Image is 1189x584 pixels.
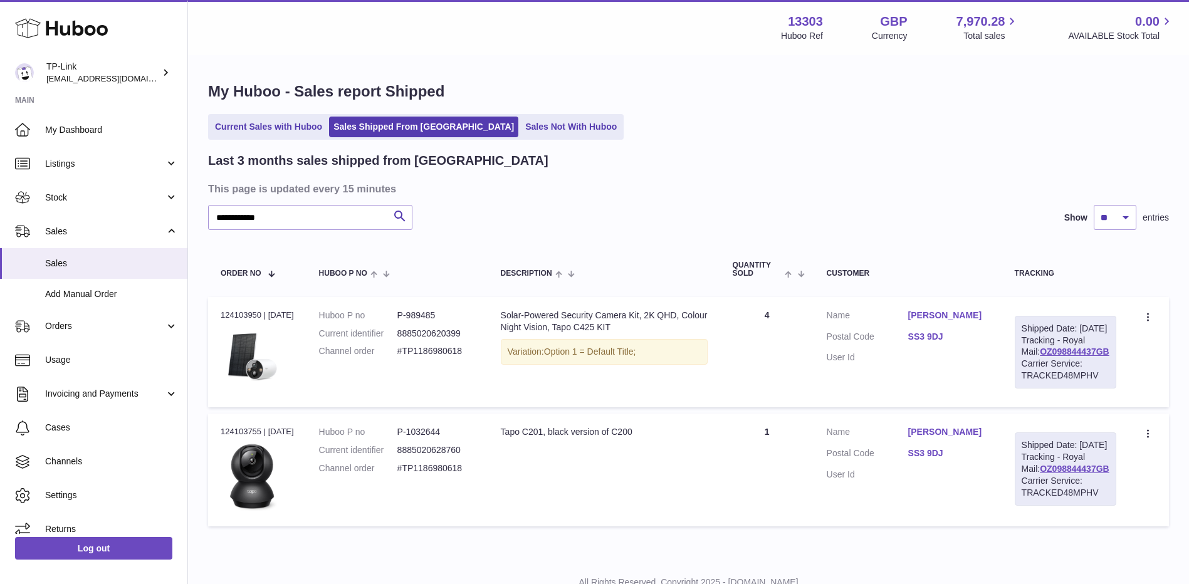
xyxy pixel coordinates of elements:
[1022,358,1109,382] div: Carrier Service: TRACKED48MPHV
[956,13,1020,42] a: 7,970.28 Total sales
[1022,475,1109,499] div: Carrier Service: TRACKED48MPHV
[733,261,782,278] span: Quantity Sold
[720,414,814,526] td: 1
[45,523,178,535] span: Returns
[827,447,908,462] dt: Postal Code
[45,320,165,332] span: Orders
[827,352,908,363] dt: User Id
[1015,269,1116,278] div: Tracking
[1022,439,1109,451] div: Shipped Date: [DATE]
[46,61,159,85] div: TP-Link
[963,30,1019,42] span: Total sales
[720,297,814,407] td: 4
[45,388,165,400] span: Invoicing and Payments
[501,426,708,438] div: Tapo C201, black version of C200
[221,426,294,437] div: 124103755 | [DATE]
[908,310,990,321] a: [PERSON_NAME]
[221,325,283,387] img: Tapo-C425-KIT_EU_1.2_01_large_20240507101632t.jpg
[827,426,908,441] dt: Name
[397,328,476,340] dd: 8885020620399
[1068,13,1174,42] a: 0.00 AVAILABLE Stock Total
[397,444,476,456] dd: 8885020628760
[211,117,327,137] a: Current Sales with Huboo
[319,345,397,357] dt: Channel order
[1040,347,1109,357] a: OZ098844437GB
[45,258,178,269] span: Sales
[319,426,397,438] dt: Huboo P no
[397,345,476,357] dd: #TP1186980618
[1040,464,1109,474] a: OZ098844437GB
[827,310,908,325] dt: Name
[45,158,165,170] span: Listings
[397,310,476,321] dd: P-989485
[329,117,518,137] a: Sales Shipped From [GEOGRAPHIC_DATA]
[1064,212,1087,224] label: Show
[397,426,476,438] dd: P-1032644
[15,63,34,82] img: gaby.chen@tp-link.com
[872,30,908,42] div: Currency
[1015,432,1116,505] div: Tracking - Royal Mail:
[1068,30,1174,42] span: AVAILABLE Stock Total
[319,462,397,474] dt: Channel order
[45,489,178,501] span: Settings
[45,124,178,136] span: My Dashboard
[827,331,908,346] dt: Postal Code
[781,30,823,42] div: Huboo Ref
[45,226,165,237] span: Sales
[319,444,397,456] dt: Current identifier
[544,347,636,357] span: Option 1 = Default Title;
[45,354,178,366] span: Usage
[45,422,178,434] span: Cases
[1135,13,1160,30] span: 0.00
[827,469,908,481] dt: User Id
[501,310,708,333] div: Solar-Powered Security Camera Kit, 2K QHD, Colour Night Vision, Tapo C425 KIT
[908,331,990,343] a: SS3 9DJ
[208,81,1169,102] h1: My Huboo - Sales report Shipped
[1015,316,1116,388] div: Tracking - Royal Mail:
[319,310,397,321] dt: Huboo P no
[1143,212,1169,224] span: entries
[827,269,990,278] div: Customer
[501,339,708,365] div: Variation:
[221,442,283,511] img: 133031739979760.jpg
[501,269,552,278] span: Description
[221,310,294,321] div: 124103950 | [DATE]
[45,456,178,467] span: Channels
[521,117,621,137] a: Sales Not With Huboo
[880,13,907,30] strong: GBP
[397,462,476,474] dd: #TP1186980618
[788,13,823,30] strong: 13303
[45,288,178,300] span: Add Manual Order
[15,537,172,560] a: Log out
[908,426,990,438] a: [PERSON_NAME]
[45,192,165,204] span: Stock
[208,182,1166,196] h3: This page is updated every 15 minutes
[908,447,990,459] a: SS3 9DJ
[208,152,548,169] h2: Last 3 months sales shipped from [GEOGRAPHIC_DATA]
[1022,323,1109,335] div: Shipped Date: [DATE]
[319,328,397,340] dt: Current identifier
[221,269,261,278] span: Order No
[46,73,184,83] span: [EMAIL_ADDRESS][DOMAIN_NAME]
[956,13,1005,30] span: 7,970.28
[319,269,367,278] span: Huboo P no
